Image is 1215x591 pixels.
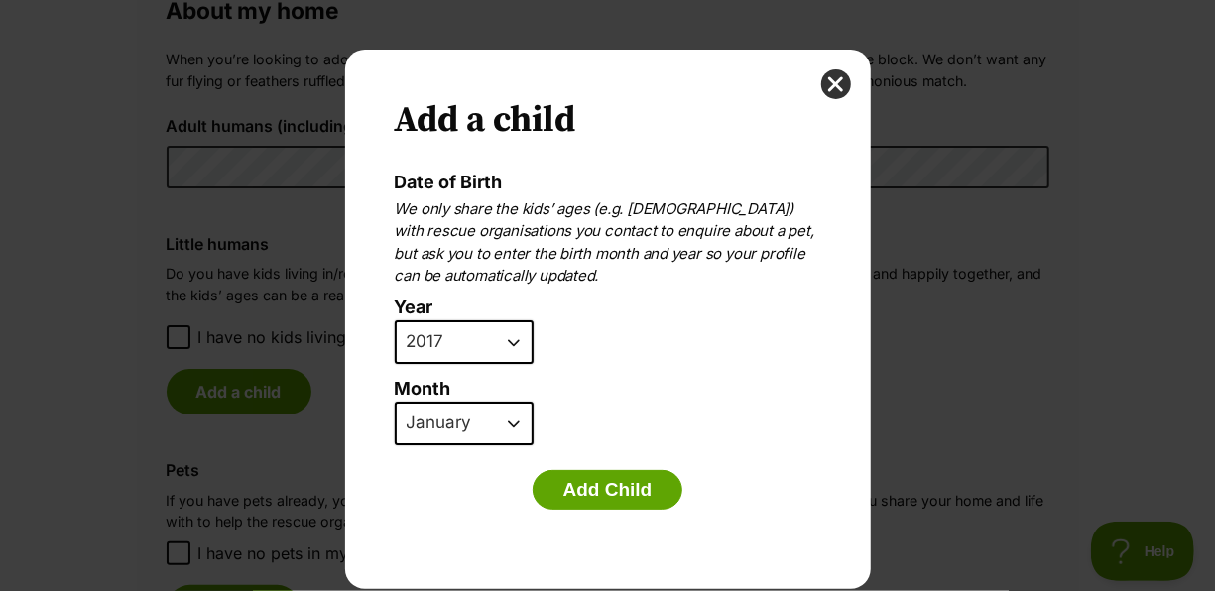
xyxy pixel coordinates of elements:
[395,297,811,318] label: Year
[395,379,821,400] label: Month
[533,470,683,510] button: Add Child
[395,99,821,143] h2: Add a child
[395,198,821,288] p: We only share the kids’ ages (e.g. [DEMOGRAPHIC_DATA]) with rescue organisations you contact to e...
[821,69,851,99] button: close
[395,172,503,192] label: Date of Birth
